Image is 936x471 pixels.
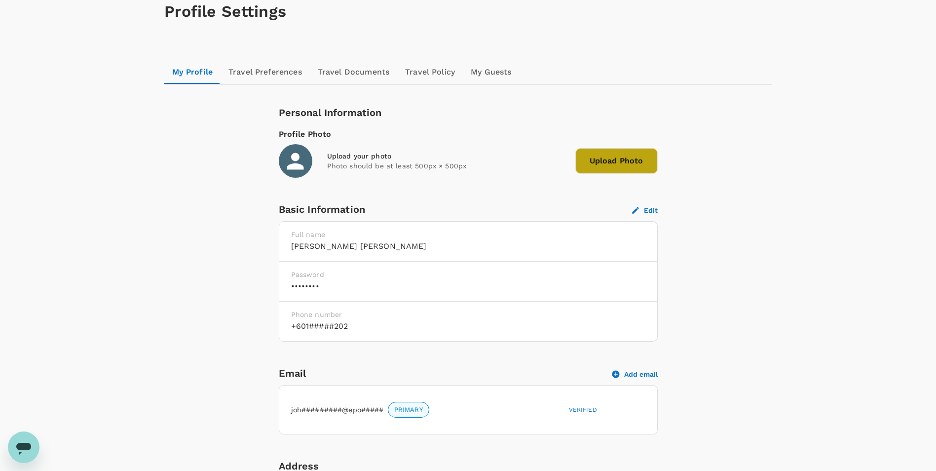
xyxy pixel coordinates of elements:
p: Password [291,270,645,279]
span: Upload Photo [575,148,658,174]
a: Travel Preferences [221,60,310,84]
a: My Profile [164,60,221,84]
h6: +601#####202 [291,319,645,333]
a: Travel Policy [397,60,463,84]
a: My Guests [463,60,519,84]
div: Upload your photo [327,151,567,161]
span: PRIMARY [388,405,429,415]
p: joh#########@epo##### [291,405,384,415]
h6: Email [279,365,612,381]
p: Full name [291,230,645,239]
h6: •••••••• [291,279,645,293]
iframe: Button to launch messaging window [8,432,39,463]
h1: Profile Settings [164,2,772,21]
div: Profile Photo [279,128,658,140]
p: Phone number [291,310,645,319]
span: Verified [569,406,597,413]
h6: [PERSON_NAME] [PERSON_NAME] [291,239,645,253]
div: Basic Information [279,201,632,217]
div: Personal Information [279,105,658,120]
button: Edit [632,206,658,215]
p: Photo should be at least 500px × 500px [327,161,567,171]
a: Travel Documents [310,60,397,84]
button: Add email [612,370,658,379]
